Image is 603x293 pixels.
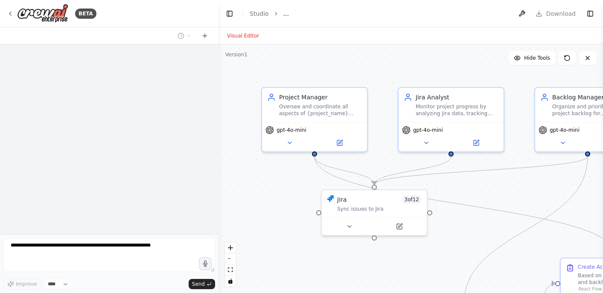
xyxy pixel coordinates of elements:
[225,264,236,276] button: fit view
[225,51,248,58] div: Version 1
[279,103,362,117] div: Oversee and coordinate all aspects of {project_name} project management, including task creation,...
[75,9,96,19] div: BETA
[402,195,422,204] span: Number of enabled actions
[452,138,500,148] button: Open in side panel
[524,55,550,61] span: Hide Tools
[584,8,596,20] button: Show right sidebar
[550,127,580,133] span: gpt-4o-mini
[370,157,592,185] g: Edge from 42594e12-5e83-45ab-910e-8393b62b8976 to 2cf768db-7fc6-4fdd-8a6a-cf4244d92c59
[370,157,455,185] g: Edge from c25c03b8-d95e-41ae-bea2-9d1e5e3ba0af to 2cf768db-7fc6-4fdd-8a6a-cf4244d92c59
[199,257,212,270] button: Click to speak your automation idea
[327,195,334,202] img: Jira
[375,221,423,232] button: Open in side panel
[416,103,498,117] div: Monitor project progress by analyzing Jira data, tracking velocity metrics, and identifying bottl...
[413,127,443,133] span: gpt-4o-mini
[225,253,236,264] button: zoom out
[279,93,362,102] div: Project Manager
[192,281,205,287] span: Send
[321,189,428,236] div: JiraJira3of12Sync issues to Jira
[16,281,37,287] span: Improve
[189,279,215,289] button: Send
[261,87,368,152] div: Project ManagerOversee and coordinate all aspects of {project_name} project management, including...
[283,9,289,18] span: ...
[310,157,379,185] g: Edge from 6973cffd-2e45-4b0b-89f0-0a37f892efd7 to 2cf768db-7fc6-4fdd-8a6a-cf4244d92c59
[3,278,41,290] button: Improve
[250,9,289,18] nav: breadcrumb
[398,87,504,152] div: Jira AnalystMonitor project progress by analyzing Jira data, tracking velocity metrics, and ident...
[509,51,555,65] button: Hide Tools
[337,206,422,212] div: Sync issues to Jira
[579,287,602,291] a: React Flow attribution
[315,138,364,148] button: Open in side panel
[277,127,306,133] span: gpt-4o-mini
[224,8,236,20] button: Hide left sidebar
[222,31,264,41] button: Visual Editor
[416,93,498,102] div: Jira Analyst
[250,10,269,17] a: Studio
[225,242,236,287] div: React Flow controls
[337,195,347,204] div: Jira
[198,31,212,41] button: Start a new chat
[174,31,195,41] button: Switch to previous chat
[225,242,236,253] button: zoom in
[17,4,68,23] img: Logo
[225,276,236,287] button: toggle interactivity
